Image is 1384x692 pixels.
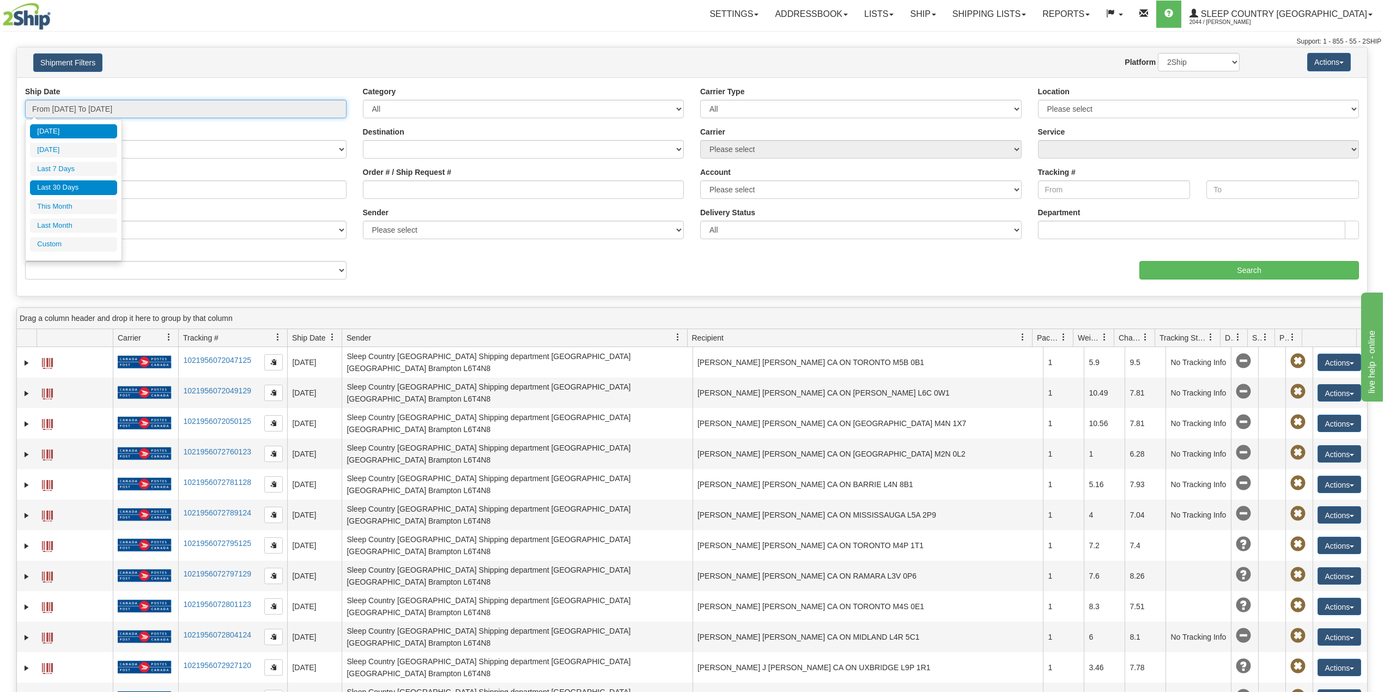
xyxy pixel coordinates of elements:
[1043,439,1084,469] td: 1
[1290,567,1306,582] span: Pickup Not Assigned
[1084,591,1125,622] td: 8.3
[1043,561,1084,591] td: 1
[1290,445,1306,460] span: Pickup Not Assigned
[21,663,32,673] a: Expand
[342,591,693,622] td: Sleep Country [GEOGRAPHIC_DATA] Shipping department [GEOGRAPHIC_DATA] [GEOGRAPHIC_DATA] Brampton ...
[1125,622,1166,652] td: 8.1
[1318,476,1361,493] button: Actions
[1125,347,1166,378] td: 9.5
[856,1,902,28] a: Lists
[160,328,178,347] a: Carrier filter column settings
[693,378,1043,408] td: [PERSON_NAME] [PERSON_NAME] CA ON [PERSON_NAME] L6C 0W1
[264,354,283,371] button: Copy to clipboard
[118,355,171,369] img: 20 - Canada Post
[183,569,251,578] a: 1021956072797129
[1043,347,1084,378] td: 1
[1236,628,1251,644] span: No Tracking Info
[1166,347,1231,378] td: No Tracking Info
[1038,207,1081,218] label: Department
[264,659,283,676] button: Copy to clipboard
[118,447,171,460] img: 20 - Canada Post
[21,602,32,612] a: Expand
[264,415,283,432] button: Copy to clipboard
[1283,328,1302,347] a: Pickup Status filter column settings
[342,439,693,469] td: Sleep Country [GEOGRAPHIC_DATA] Shipping department [GEOGRAPHIC_DATA] [GEOGRAPHIC_DATA] Brampton ...
[693,652,1043,683] td: [PERSON_NAME] J [PERSON_NAME] CA ON UXBRIDGE L9P 1R1
[287,652,342,683] td: [DATE]
[264,629,283,645] button: Copy to clipboard
[21,541,32,551] a: Expand
[1084,347,1125,378] td: 5.9
[1318,506,1361,524] button: Actions
[1189,17,1271,28] span: 2044 / [PERSON_NAME]
[1318,354,1361,371] button: Actions
[30,199,117,214] li: This Month
[1236,659,1251,674] span: Unknown
[287,500,342,530] td: [DATE]
[342,622,693,652] td: Sleep Country [GEOGRAPHIC_DATA] Shipping department [GEOGRAPHIC_DATA] [GEOGRAPHIC_DATA] Brampton ...
[1125,57,1156,68] label: Platform
[1160,332,1207,343] span: Tracking Status
[292,332,325,343] span: Ship Date
[1078,332,1101,343] span: Weight
[33,53,102,72] button: Shipment Filters
[1290,415,1306,430] span: Pickup Not Assigned
[1229,328,1247,347] a: Delivery Status filter column settings
[1038,180,1191,199] input: From
[1318,384,1361,402] button: Actions
[118,477,171,491] img: 20 - Canada Post
[701,1,767,28] a: Settings
[287,561,342,591] td: [DATE]
[1201,328,1220,347] a: Tracking Status filter column settings
[1290,598,1306,613] span: Pickup Not Assigned
[118,630,171,644] img: 20 - Canada Post
[1236,537,1251,552] span: Unknown
[669,328,687,347] a: Sender filter column settings
[693,591,1043,622] td: [PERSON_NAME] [PERSON_NAME] CA ON TORONTO M4S 0E1
[1034,1,1098,28] a: Reports
[1318,598,1361,615] button: Actions
[21,510,32,521] a: Expand
[1084,622,1125,652] td: 6
[1043,378,1084,408] td: 1
[1139,261,1359,280] input: Search
[1013,328,1032,347] a: Recipient filter column settings
[363,167,452,178] label: Order # / Ship Request #
[693,347,1043,378] td: [PERSON_NAME] [PERSON_NAME] CA ON TORONTO M5B 0B1
[944,1,1034,28] a: Shipping lists
[1038,126,1065,137] label: Service
[1166,500,1231,530] td: No Tracking Info
[264,568,283,584] button: Copy to clipboard
[1043,622,1084,652] td: 1
[30,180,117,195] li: Last 30 Days
[287,439,342,469] td: [DATE]
[287,408,342,439] td: [DATE]
[42,353,53,371] a: Label
[1236,567,1251,582] span: Unknown
[1043,500,1084,530] td: 1
[1236,384,1251,399] span: No Tracking Info
[1318,659,1361,676] button: Actions
[342,408,693,439] td: Sleep Country [GEOGRAPHIC_DATA] Shipping department [GEOGRAPHIC_DATA] [GEOGRAPHIC_DATA] Brampton ...
[1084,469,1125,500] td: 5.16
[1290,659,1306,674] span: Pickup Not Assigned
[1084,408,1125,439] td: 10.56
[1136,328,1155,347] a: Charge filter column settings
[767,1,856,28] a: Addressbook
[1125,591,1166,622] td: 7.51
[1125,652,1166,683] td: 7.78
[347,332,371,343] span: Sender
[30,124,117,139] li: [DATE]
[264,446,283,462] button: Copy to clipboard
[42,475,53,493] a: Label
[118,386,171,399] img: 20 - Canada Post
[42,506,53,523] a: Label
[1198,9,1367,19] span: Sleep Country [GEOGRAPHIC_DATA]
[42,384,53,401] a: Label
[30,237,117,252] li: Custom
[1125,378,1166,408] td: 7.81
[42,597,53,615] a: Label
[323,328,342,347] a: Ship Date filter column settings
[1318,567,1361,585] button: Actions
[42,536,53,554] a: Label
